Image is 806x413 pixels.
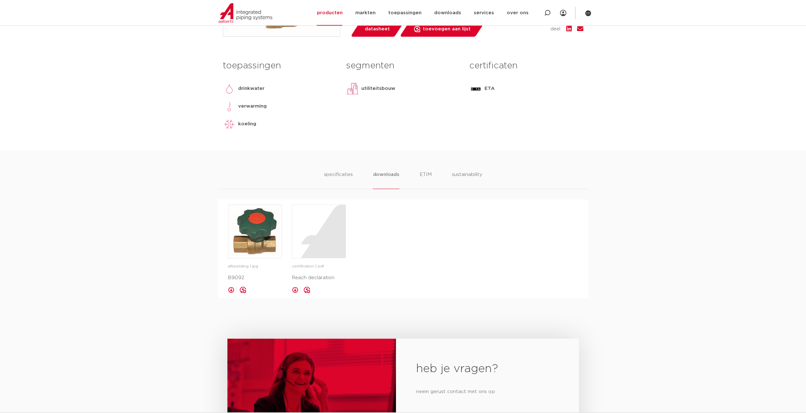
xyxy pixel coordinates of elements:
p: utiliteitsbouw [361,85,395,92]
img: image for B9092 [228,205,282,258]
p: B9092 [228,274,282,282]
h3: certificaten [469,59,583,72]
p: certificaten | pdf [292,263,346,270]
span: toevoegen aan lijst [423,24,471,34]
img: ETA [469,82,482,95]
span: datasheet [365,24,390,34]
a: image for B9092 [228,204,282,258]
li: downloads [373,171,399,189]
p: koeling [238,120,256,128]
h3: toepassingen [223,59,337,72]
a: datasheet [350,22,404,37]
img: utiliteitsbouw [346,82,359,95]
h3: segmenten [346,59,460,72]
li: ETIM [420,171,432,189]
h2: heb je vragen? [416,361,558,377]
img: drinkwater [223,82,236,95]
p: Reach declaration [292,274,346,282]
p: neem gerust contact met ons op [416,387,558,397]
p: ETA [485,85,495,92]
img: verwarming [223,100,236,113]
p: verwarming [238,103,267,110]
p: afbeelding | jpg [228,263,282,270]
img: koeling [223,118,236,130]
p: drinkwater [238,85,264,92]
li: specificaties [324,171,352,189]
span: deel: [550,25,561,33]
li: sustainability [452,171,482,189]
